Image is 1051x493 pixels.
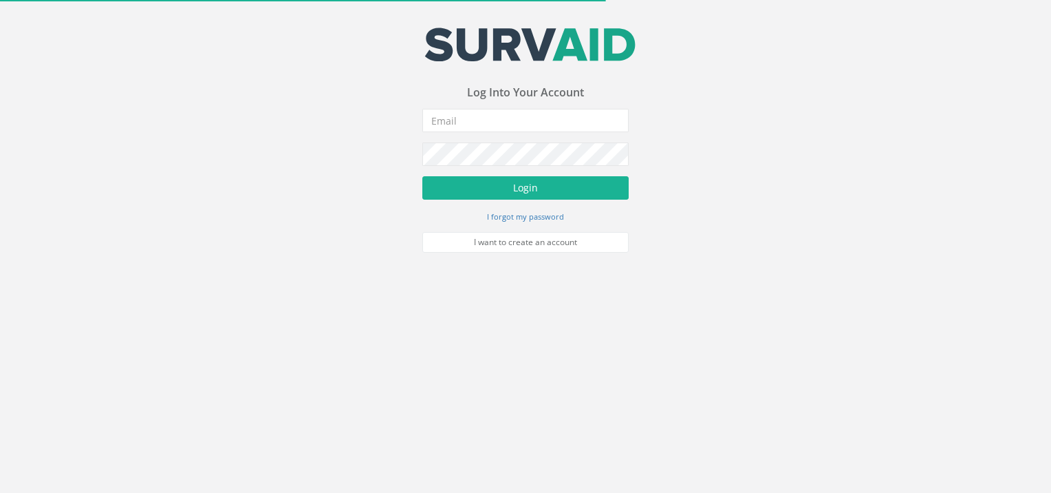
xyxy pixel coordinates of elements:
[487,210,564,222] a: I forgot my password
[422,87,629,99] h3: Log Into Your Account
[422,109,629,132] input: Email
[487,211,564,222] small: I forgot my password
[422,176,629,200] button: Login
[422,232,629,253] a: I want to create an account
